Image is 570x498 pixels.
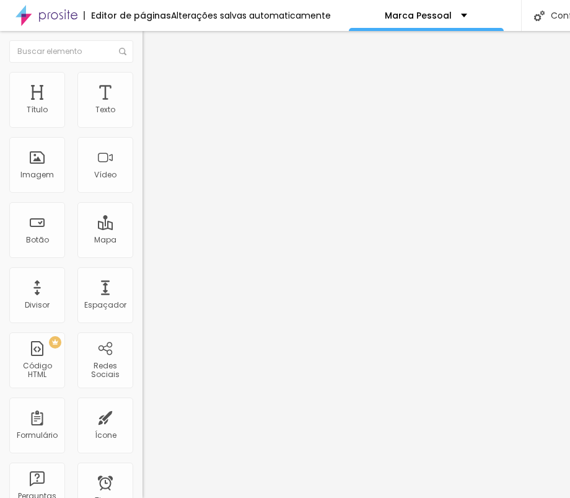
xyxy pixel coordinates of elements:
div: Ícone [95,431,116,440]
div: Divisor [25,301,50,309]
p: Marca Pessoal [385,11,452,20]
div: Espaçador [84,301,126,309]
img: Icone [534,11,545,21]
div: Editor de páginas [84,11,171,20]
div: Título [27,105,48,114]
input: Buscar elemento [9,40,133,63]
img: Icone [119,48,126,55]
div: Imagem [20,171,54,179]
div: Texto [95,105,115,114]
div: Código HTML [12,362,61,380]
div: Botão [26,236,49,244]
div: Formulário [17,431,58,440]
div: Vídeo [94,171,116,179]
div: Alterações salvas automaticamente [171,11,331,20]
div: Redes Sociais [81,362,129,380]
div: Mapa [94,236,116,244]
